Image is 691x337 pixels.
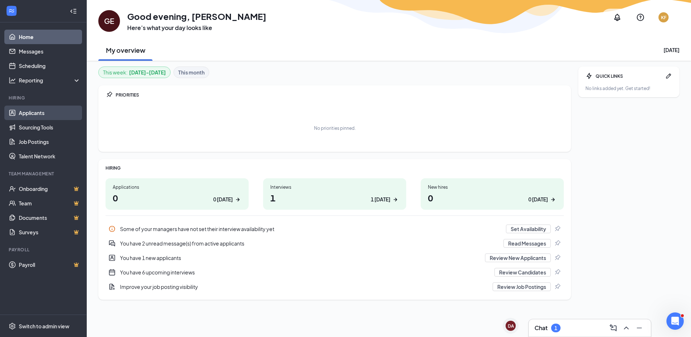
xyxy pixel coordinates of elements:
[19,120,81,135] a: Sourcing Tools
[585,72,593,80] svg: Bolt
[8,7,15,14] svg: WorkstreamLogo
[485,253,551,262] button: Review New Applicants
[622,324,631,332] svg: ChevronUp
[9,323,16,330] svg: Settings
[613,13,622,22] svg: Notifications
[9,95,79,101] div: Hiring
[554,283,561,290] svg: Pin
[108,283,116,290] svg: DocumentAdd
[120,283,488,290] div: Improve your job posting visibility
[636,13,645,22] svg: QuestionInfo
[106,236,564,251] a: DoubleChatActiveYou have 2 unread message(s) from active applicantsRead MessagesPin
[371,196,390,203] div: 1 [DATE]
[19,225,81,239] a: SurveysCrown
[120,240,499,247] div: You have 2 unread message(s) from active applicants
[596,73,662,79] div: QUICK LINKS
[19,106,81,120] a: Applicants
[665,72,672,80] svg: Pen
[129,68,166,76] b: [DATE] - [DATE]
[503,239,551,248] button: Read Messages
[494,268,551,277] button: Review Candidates
[127,10,266,22] h1: Good evening, [PERSON_NAME]
[19,149,81,163] a: Talent Network
[120,225,502,233] div: Some of your managers have not set their interview availability yet
[9,77,16,84] svg: Analysis
[106,265,564,280] a: CalendarNewYou have 6 upcoming interviewsReview CandidatesPin
[554,240,561,247] svg: Pin
[120,269,490,276] div: You have 6 upcoming interviews
[106,165,564,171] div: HIRING
[106,91,113,98] svg: Pin
[9,247,79,253] div: Payroll
[19,257,81,272] a: PayrollCrown
[106,178,249,210] a: Applications00 [DATE]ArrowRight
[554,325,557,331] div: 1
[666,312,684,330] iframe: Intercom live chat
[535,324,548,332] h3: Chat
[664,46,679,54] div: [DATE]
[554,269,561,276] svg: Pin
[19,30,81,44] a: Home
[113,192,241,204] h1: 0
[585,85,672,91] div: No links added yet. Get started!
[106,222,564,236] div: Some of your managers have not set their interview availability yet
[19,182,81,196] a: OnboardingCrown
[19,44,81,59] a: Messages
[70,8,77,15] svg: Collapse
[127,24,266,32] h3: Here’s what your day looks like
[621,322,632,334] button: ChevronUp
[19,210,81,225] a: DocumentsCrown
[609,324,618,332] svg: ComposeMessage
[106,46,145,55] h2: My overview
[554,225,561,233] svg: Pin
[113,184,241,190] div: Applications
[108,225,116,233] svg: Info
[635,324,644,332] svg: Minimize
[116,92,564,98] div: PRIORITIES
[508,323,514,329] div: DA
[634,322,645,334] button: Minimize
[213,196,233,203] div: 0 [DATE]
[528,196,548,203] div: 0 [DATE]
[19,135,81,149] a: Job Postings
[314,125,356,131] div: No priorities pinned.
[106,222,564,236] a: InfoSome of your managers have not set their interview availability yetSet AvailabilityPin
[19,77,81,84] div: Reporting
[108,240,116,247] svg: DoubleChatActive
[19,323,69,330] div: Switch to admin view
[9,171,79,177] div: Team Management
[608,322,619,334] button: ComposeMessage
[120,254,481,261] div: You have 1 new applicants
[19,59,81,73] a: Scheduling
[554,254,561,261] svg: Pin
[549,196,557,203] svg: ArrowRight
[234,196,241,203] svg: ArrowRight
[106,251,564,265] a: UserEntityYou have 1 new applicantsReview New ApplicantsPin
[103,68,166,76] div: This week :
[106,280,564,294] div: Improve your job posting visibility
[661,14,666,21] div: KF
[493,282,551,291] button: Review Job Postings
[392,196,399,203] svg: ArrowRight
[178,68,205,76] b: This month
[421,178,564,210] a: New hires00 [DATE]ArrowRight
[108,269,116,276] svg: CalendarNew
[106,265,564,280] div: You have 6 upcoming interviews
[270,184,399,190] div: Interviews
[19,196,81,210] a: TeamCrown
[263,178,406,210] a: Interviews11 [DATE]ArrowRight
[506,225,551,233] button: Set Availability
[428,192,557,204] h1: 0
[428,184,557,190] div: New hires
[106,251,564,265] div: You have 1 new applicants
[108,254,116,261] svg: UserEntity
[106,280,564,294] a: DocumentAddImprove your job posting visibilityReview Job PostingsPin
[270,192,399,204] h1: 1
[106,236,564,251] div: You have 2 unread message(s) from active applicants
